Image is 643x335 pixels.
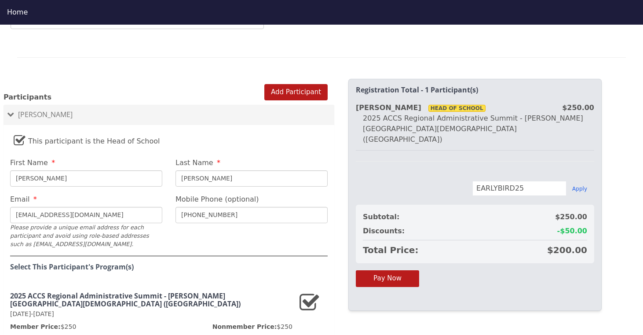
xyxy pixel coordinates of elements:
[472,181,566,196] input: Enter discount code
[10,195,29,203] span: Email
[356,103,486,112] strong: [PERSON_NAME]
[363,226,405,236] span: Discounts:
[18,110,73,119] span: [PERSON_NAME]
[175,195,259,203] span: Mobile Phone (optional)
[356,113,594,145] div: 2025 ACCS Regional Administrative Summit - [PERSON_NAME][GEOGRAPHIC_DATA][DEMOGRAPHIC_DATA] ([GEO...
[212,323,277,330] span: Nonmember Price:
[14,129,160,148] label: This participant is the Head of School
[264,84,328,100] button: Add Participant
[356,270,419,287] button: Pay Now
[10,158,48,167] span: First Name
[555,212,587,222] span: $250.00
[572,185,587,192] button: Apply
[10,323,61,330] span: Member Price:
[547,244,587,256] span: $200.00
[175,158,213,167] span: Last Name
[10,322,76,331] p: $250
[363,244,418,256] span: Total Price:
[4,93,51,101] span: Participants
[428,105,486,112] span: Head Of School
[363,212,399,222] span: Subtotal:
[10,309,292,319] p: [DATE]-[DATE]
[10,292,292,308] h3: 2025 ACCS Regional Administrative Summit - [PERSON_NAME][GEOGRAPHIC_DATA][DEMOGRAPHIC_DATA] ([GEO...
[212,322,292,331] p: $250
[10,223,162,249] div: Please provide a unique email address for each participant and avoid using role-based addresses s...
[10,263,328,271] h4: Select This Participant's Program(s)
[7,7,636,18] div: Home
[356,86,594,94] h2: Registration Total - 1 Participant(s)
[562,103,594,113] div: $250.00
[557,226,587,236] span: -$50.00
